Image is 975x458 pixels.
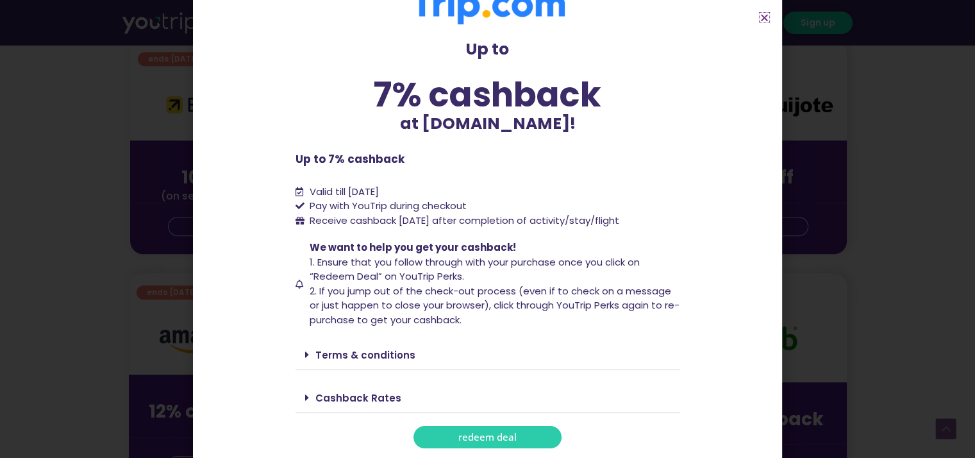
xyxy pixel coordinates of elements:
[458,432,517,442] span: redeem deal
[310,214,619,227] span: Receive cashback [DATE] after completion of activity/stay/flight
[310,255,640,284] span: 1. Ensure that you follow through with your purchase once you click on “Redeem Deal” on YouTrip P...
[306,199,467,214] span: Pay with YouTrip during checkout
[413,426,562,448] a: redeem deal
[315,348,415,362] a: Terms & conditions
[315,391,401,405] a: Cashback Rates
[296,112,680,136] p: at [DOMAIN_NAME]!
[296,340,680,370] div: Terms & conditions
[310,241,516,254] span: We want to help you get your cashback!
[296,78,680,112] div: 7% cashback
[296,383,680,413] div: Cashback Rates
[760,13,769,22] a: Close
[296,151,404,167] b: Up to 7% cashback
[310,185,379,198] span: Valid till [DATE]
[296,37,680,62] p: Up to
[310,284,679,327] span: 2. If you jump out of the check-out process (even if to check on a message or just happen to clos...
